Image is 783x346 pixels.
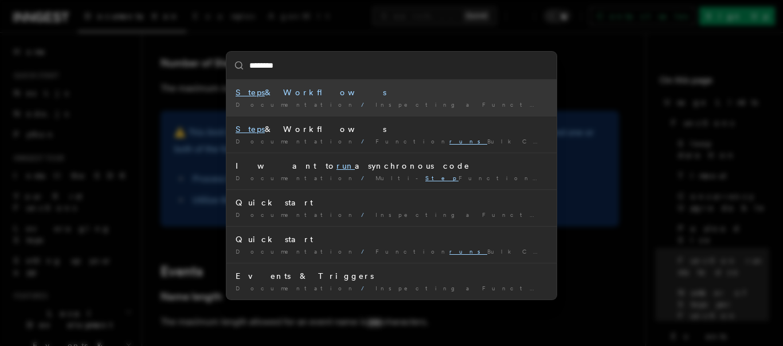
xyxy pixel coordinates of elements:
[361,248,371,255] span: /
[236,125,265,134] mark: Steps
[361,138,371,145] span: /
[236,88,265,97] mark: Steps
[375,138,625,145] span: Function Bulk Cancellation
[547,174,557,181] span: /
[236,285,357,291] span: Documentation
[236,211,357,218] span: Documentation
[361,285,371,291] span: /
[449,248,487,255] mark: runs
[236,87,547,98] div: & Workflows
[236,160,547,172] div: I want to asynchronous code
[375,211,584,218] span: Inspecting a Function
[236,248,357,255] span: Documentation
[375,174,546,181] span: Multi- Functions
[236,234,547,245] div: Quick start
[361,211,371,218] span: /
[361,174,371,181] span: /
[375,285,584,291] span: Inspecting a Function
[336,161,355,170] mark: run
[236,174,357,181] span: Documentation
[449,138,487,145] mark: runs
[236,197,547,208] div: Quick start
[236,123,547,135] div: & Workflows
[375,248,625,255] span: Function Bulk Cancellation
[375,101,584,108] span: Inspecting a Function
[236,138,357,145] span: Documentation
[361,101,371,108] span: /
[236,101,357,108] span: Documentation
[425,174,459,181] mark: Step
[236,270,547,282] div: Events & Triggers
